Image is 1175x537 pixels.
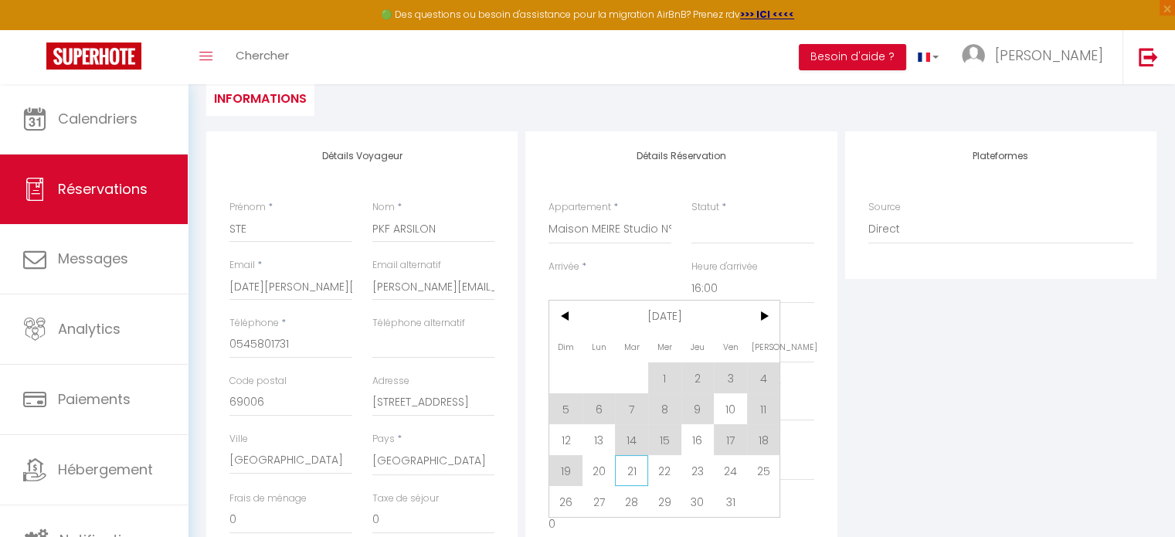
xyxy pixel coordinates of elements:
[615,486,648,517] span: 28
[615,331,648,362] span: Mar
[372,491,439,506] label: Taxe de séjour
[372,200,395,215] label: Nom
[648,393,681,424] span: 8
[582,301,747,331] span: [DATE]
[747,331,780,362] span: [PERSON_NAME]
[58,389,131,409] span: Paiements
[224,30,301,84] a: Chercher
[681,424,715,455] span: 16
[648,362,681,393] span: 1
[549,455,582,486] span: 19
[615,393,648,424] span: 7
[681,455,715,486] span: 23
[372,432,395,447] label: Pays
[229,151,494,161] h4: Détails Voyageur
[58,460,153,479] span: Hébergement
[58,109,138,128] span: Calendriers
[681,362,715,393] span: 2
[229,491,307,506] label: Frais de ménage
[372,258,441,273] label: Email alternatif
[648,486,681,517] span: 29
[372,374,409,389] label: Adresse
[582,393,616,424] span: 6
[549,393,582,424] span: 5
[691,200,719,215] label: Statut
[582,424,616,455] span: 13
[615,455,648,486] span: 21
[799,44,906,70] button: Besoin d'aide ?
[548,260,579,274] label: Arrivée
[714,424,747,455] span: 17
[714,362,747,393] span: 3
[995,46,1103,65] span: [PERSON_NAME]
[58,179,148,199] span: Réservations
[747,455,780,486] span: 25
[548,200,611,215] label: Appartement
[714,486,747,517] span: 31
[582,455,616,486] span: 20
[236,47,289,63] span: Chercher
[747,301,780,331] span: >
[691,260,758,274] label: Heure d'arrivée
[747,362,780,393] span: 4
[615,424,648,455] span: 14
[229,200,266,215] label: Prénom
[58,249,128,268] span: Messages
[681,331,715,362] span: Jeu
[229,432,248,447] label: Ville
[549,331,582,362] span: Dim
[714,455,747,486] span: 24
[549,424,582,455] span: 12
[582,331,616,362] span: Lun
[714,331,747,362] span: Ven
[1139,47,1158,66] img: logout
[372,316,465,331] label: Téléphone alternatif
[681,486,715,517] span: 30
[58,319,121,338] span: Analytics
[868,200,901,215] label: Source
[549,301,582,331] span: <
[740,8,794,21] a: >>> ICI <<<<
[950,30,1122,84] a: ... [PERSON_NAME]
[229,316,279,331] label: Téléphone
[648,455,681,486] span: 22
[549,486,582,517] span: 26
[747,424,780,455] span: 18
[206,78,314,116] li: Informations
[548,151,813,161] h4: Détails Réservation
[868,151,1133,161] h4: Plateformes
[582,486,616,517] span: 27
[46,42,141,70] img: Super Booking
[962,44,985,67] img: ...
[681,393,715,424] span: 9
[747,393,780,424] span: 11
[229,258,255,273] label: Email
[648,424,681,455] span: 15
[648,331,681,362] span: Mer
[714,393,747,424] span: 10
[229,374,287,389] label: Code postal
